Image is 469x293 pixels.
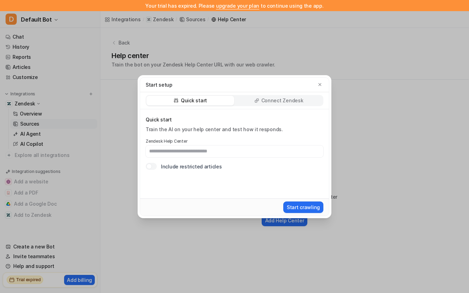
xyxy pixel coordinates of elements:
p: Train the AI on your help center and test how it responds. [146,126,323,133]
label: Include restricted articles [161,163,222,170]
button: Start crawling [283,201,323,213]
p: Start setup [146,81,172,88]
label: Zendesk Help Center [146,138,323,144]
p: Connect Zendesk [261,97,303,104]
p: Quick start [181,97,207,104]
p: Quick start [146,116,323,123]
